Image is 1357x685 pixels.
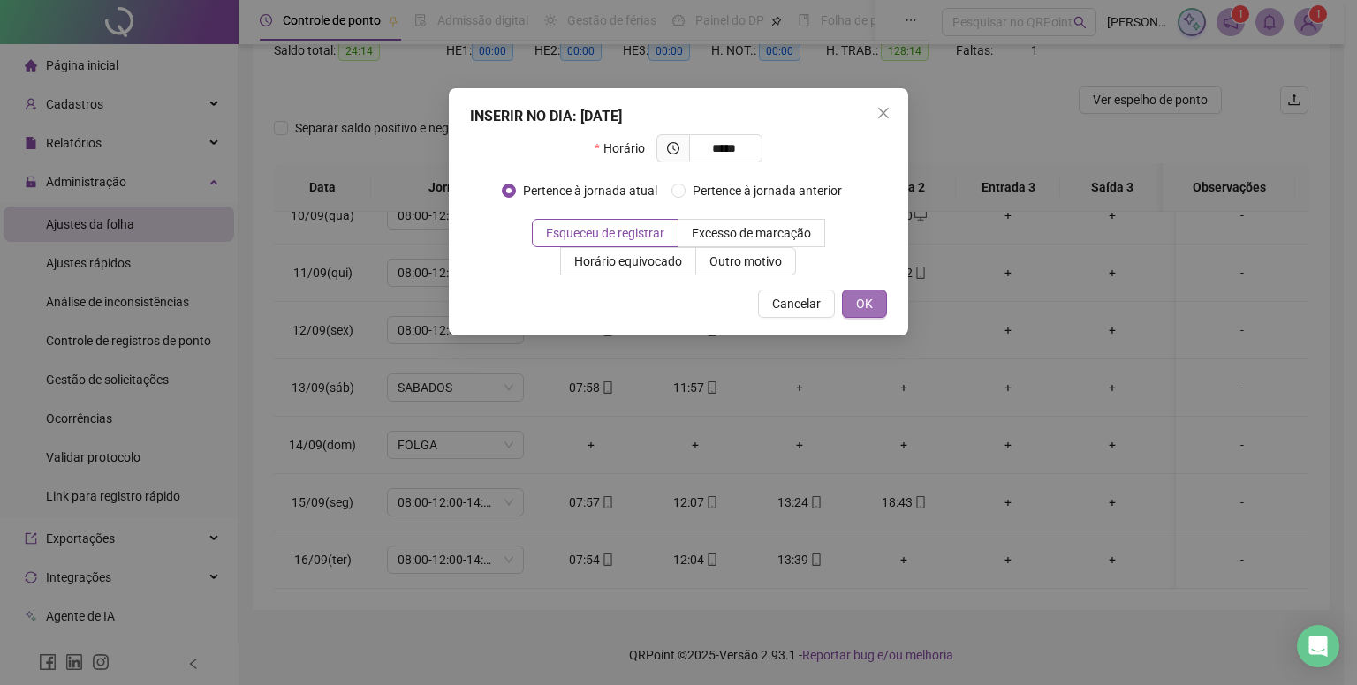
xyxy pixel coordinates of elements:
[876,106,891,120] span: close
[856,294,873,313] span: OK
[546,226,664,240] span: Esqueceu de registrar
[1297,625,1339,667] div: Open Intercom Messenger
[758,290,835,318] button: Cancelar
[709,254,782,268] span: Outro motivo
[595,134,656,162] label: Horário
[470,106,887,127] div: INSERIR NO DIA : [DATE]
[516,181,664,200] span: Pertence à jornada atual
[686,181,849,200] span: Pertence à jornada anterior
[772,294,821,313] span: Cancelar
[869,99,898,127] button: Close
[842,290,887,318] button: OK
[574,254,682,268] span: Horário equivocado
[692,226,811,240] span: Excesso de marcação
[667,142,679,154] span: clock-circle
